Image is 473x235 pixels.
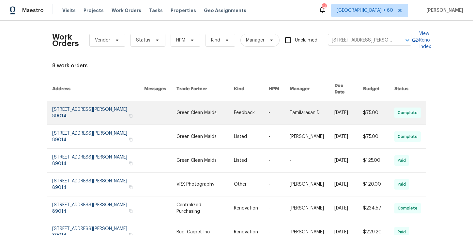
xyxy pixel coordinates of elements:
th: Status [389,77,426,101]
td: - [263,101,284,125]
span: Tasks [149,8,163,13]
a: View Reno Index [411,30,431,50]
span: Work Orders [112,7,141,14]
th: Due Date [329,77,358,101]
span: Maestro [22,7,44,14]
button: Copy Address [128,208,134,214]
button: Copy Address [128,184,134,190]
span: Projects [84,7,104,14]
span: Geo Assignments [204,7,246,14]
button: Open [403,36,412,45]
td: Listed [229,125,263,149]
td: Other [229,173,263,196]
td: - [263,125,284,149]
td: - [284,149,329,173]
span: Unclaimed [295,37,317,44]
th: Messages [139,77,171,101]
span: Kind [211,37,220,43]
span: Vendor [95,37,110,43]
button: Copy Address [128,113,134,119]
input: Enter in an address [328,35,393,45]
th: Manager [284,77,329,101]
td: [PERSON_NAME] [284,125,329,149]
td: - [263,149,284,173]
td: Feedback [229,101,263,125]
span: Manager [246,37,265,43]
button: Copy Address [128,160,134,166]
span: Visits [62,7,76,14]
th: HPM [263,77,284,101]
td: Listed [229,149,263,173]
td: Renovation [229,196,263,220]
th: Trade Partner [171,77,229,101]
td: - [263,173,284,196]
span: HPM [176,37,185,43]
div: 541 [322,4,326,10]
td: Green Clean Maids [171,101,229,125]
td: Green Clean Maids [171,125,229,149]
td: VRX Photography [171,173,229,196]
th: Address [47,77,139,101]
span: [PERSON_NAME] [424,7,463,14]
span: Properties [171,7,196,14]
td: [PERSON_NAME] [284,196,329,220]
span: Status [136,37,150,43]
th: Kind [229,77,263,101]
th: Budget [358,77,389,101]
span: [GEOGRAPHIC_DATA] + 60 [337,7,393,14]
td: - [263,196,284,220]
button: Copy Address [128,137,134,143]
td: Tamilarasan D [284,101,329,125]
h2: Work Orders [52,34,79,47]
td: Green Clean Maids [171,149,229,173]
td: Centralized Purchasing [171,196,229,220]
div: 8 work orders [52,62,421,69]
td: [PERSON_NAME] [284,173,329,196]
